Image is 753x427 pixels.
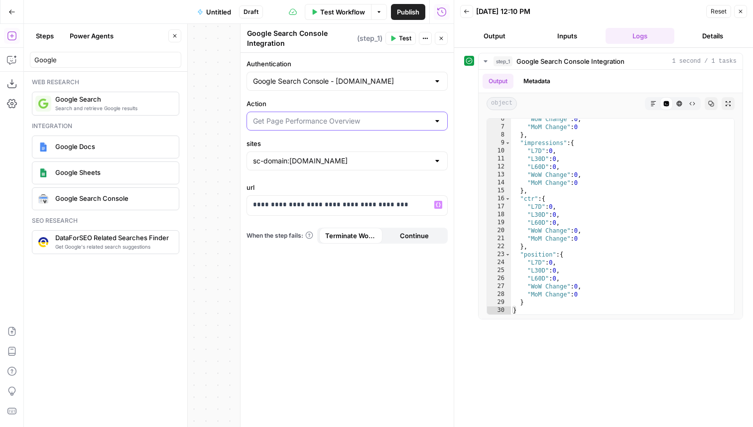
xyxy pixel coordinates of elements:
span: Publish [397,7,419,17]
div: 21 [487,235,511,243]
div: Seo research [32,216,179,225]
label: sites [247,139,448,148]
span: Google Docs [55,142,171,151]
button: Publish [391,4,425,20]
div: 28 [487,290,511,298]
div: 17 [487,203,511,211]
div: 30 [487,306,511,314]
div: 19 [487,219,511,227]
div: 15 [487,187,511,195]
span: Google Sheets [55,167,171,177]
div: 24 [487,259,511,267]
span: Draft [244,7,258,16]
div: 14 [487,179,511,187]
span: Continue [400,231,429,241]
img: Instagram%20post%20-%201%201.png [38,142,48,152]
span: Terminate Workflow [325,231,376,241]
input: Search steps [34,55,177,65]
button: Continue [382,228,446,244]
button: Output [483,74,513,89]
div: 23 [487,251,511,259]
div: 8 [487,131,511,139]
button: Logs [606,28,674,44]
span: 1 second / 1 tasks [672,57,737,66]
label: url [247,182,448,192]
div: 13 [487,171,511,179]
span: ( step_1 ) [357,33,382,43]
label: Authentication [247,59,448,69]
img: Group%201%201.png [38,168,48,178]
img: 9u0p4zbvbrir7uayayktvs1v5eg0 [38,237,48,247]
div: 7 [487,123,511,131]
span: Test [399,34,411,43]
div: 26 [487,275,511,283]
span: step_1 [494,56,512,66]
textarea: Google Search Console Integration [247,28,355,48]
span: Toggle code folding, rows 9 through 15 [505,139,510,147]
div: 29 [487,298,511,306]
span: DataForSEO Related Searches Finder [55,233,171,243]
div: Integration [32,122,179,131]
a: When the step fails: [247,231,313,240]
div: 25 [487,267,511,275]
div: Web research [32,78,179,87]
label: Action [247,99,448,109]
button: Inputs [533,28,602,44]
div: 9 [487,139,511,147]
span: Toggle code folding, rows 16 through 22 [505,195,510,203]
button: Reset [706,5,731,18]
button: Steps [30,28,60,44]
span: Untitled [206,7,231,17]
span: Google Search Console Integration [516,56,625,66]
span: Google Search Console [55,193,171,203]
span: Google Search [55,94,171,104]
button: Power Agents [64,28,120,44]
button: Untitled [191,4,237,20]
img: google-search-console.svg [38,194,48,203]
div: 22 [487,243,511,251]
button: Output [460,28,529,44]
div: 11 [487,155,511,163]
div: 27 [487,283,511,290]
div: 16 [487,195,511,203]
button: Metadata [517,74,556,89]
input: Get Page Performance Overview [253,116,429,126]
button: Details [678,28,747,44]
span: Reset [711,7,727,16]
div: 20 [487,227,511,235]
div: 12 [487,163,511,171]
div: 10 [487,147,511,155]
button: Test [385,32,416,45]
span: Get Google's related search suggestions [55,243,171,251]
span: object [487,97,517,110]
span: Test Workflow [320,7,365,17]
div: 6 [487,115,511,123]
span: Toggle code folding, rows 23 through 29 [505,251,510,259]
button: Test Workflow [305,4,371,20]
span: Search and retrieve Google results [55,104,171,112]
button: 1 second / 1 tasks [479,53,743,69]
div: 18 [487,211,511,219]
div: 1 second / 1 tasks [479,70,743,319]
input: Google Search Console - tirerack.com [253,76,429,86]
input: sc-domain:tirerack.com [253,156,429,166]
